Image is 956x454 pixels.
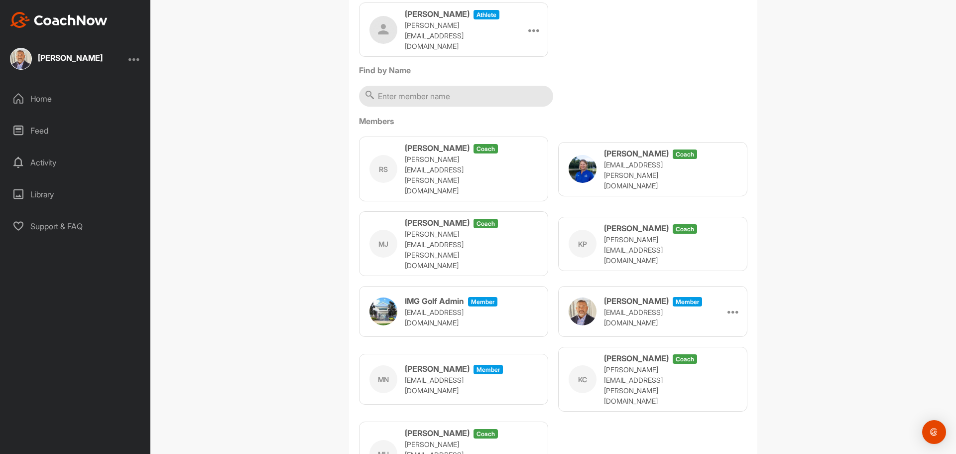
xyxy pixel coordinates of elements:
[673,224,697,234] span: coach
[474,429,498,439] span: coach
[604,307,704,328] p: [EMAIL_ADDRESS][DOMAIN_NAME]
[5,86,146,111] div: Home
[569,298,597,325] img: user
[405,229,504,271] p: [PERSON_NAME][EMAIL_ADDRESS][PERSON_NAME][DOMAIN_NAME]
[673,354,697,364] span: coach
[405,375,504,396] p: [EMAIL_ADDRESS][DOMAIN_NAME]
[604,295,669,307] h3: [PERSON_NAME]
[369,230,397,258] div: MJ
[604,159,704,191] p: [EMAIL_ADDRESS][PERSON_NAME][DOMAIN_NAME]
[359,64,747,76] label: Find by Name
[405,20,504,51] p: [PERSON_NAME][EMAIL_ADDRESS][DOMAIN_NAME]
[405,142,470,154] h3: [PERSON_NAME]
[569,365,597,393] div: KC
[569,155,597,183] img: user
[10,48,32,70] img: square_11bbf213c45446887ecf9b496c05ea31.jpg
[405,8,470,20] h3: [PERSON_NAME]
[474,219,498,228] span: coach
[405,363,470,375] h3: [PERSON_NAME]
[604,234,704,266] p: [PERSON_NAME][EMAIL_ADDRESS][DOMAIN_NAME]
[474,365,503,374] span: Member
[604,364,704,406] p: [PERSON_NAME][EMAIL_ADDRESS][PERSON_NAME][DOMAIN_NAME]
[359,86,553,107] input: Enter member name
[604,352,669,364] h3: [PERSON_NAME]
[569,230,597,258] div: KP
[474,10,499,19] span: athlete
[10,12,108,28] img: CoachNow
[405,307,504,328] p: [EMAIL_ADDRESS][DOMAIN_NAME]
[369,365,397,393] div: MN
[405,154,504,196] p: [PERSON_NAME][EMAIL_ADDRESS][PERSON_NAME][DOMAIN_NAME]
[604,148,669,159] h3: [PERSON_NAME]
[5,214,146,239] div: Support & FAQ
[922,420,946,444] div: Open Intercom Messenger
[38,54,103,62] div: [PERSON_NAME]
[474,144,498,153] span: coach
[5,182,146,207] div: Library
[359,115,747,127] label: Members
[405,427,470,439] h3: [PERSON_NAME]
[468,297,497,306] span: Member
[405,217,470,229] h3: [PERSON_NAME]
[673,297,702,306] span: Member
[604,222,669,234] h3: [PERSON_NAME]
[673,150,697,159] span: coach
[5,150,146,175] div: Activity
[405,295,464,307] h3: IMG Golf Admin
[369,155,397,183] div: RS
[369,298,397,325] img: user
[5,118,146,143] div: Feed
[369,16,397,44] img: user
